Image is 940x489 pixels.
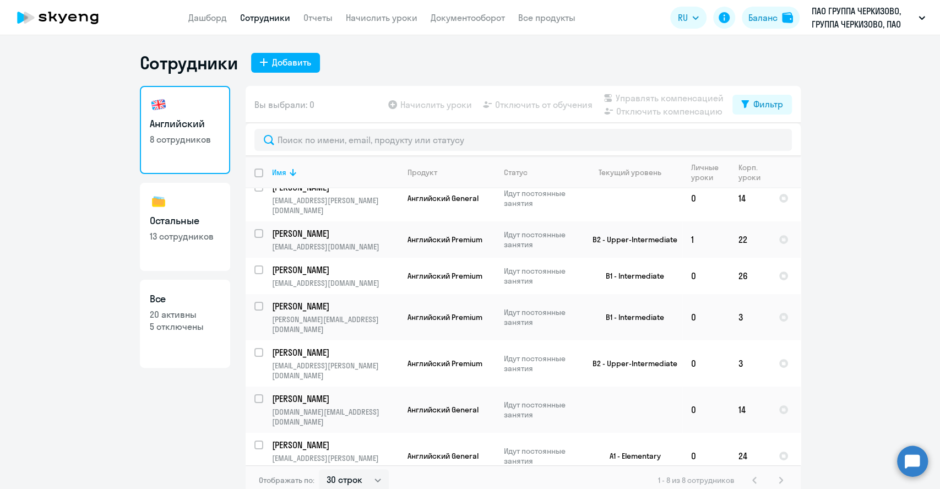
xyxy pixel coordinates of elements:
p: [PERSON_NAME][EMAIL_ADDRESS][DOMAIN_NAME] [272,314,398,334]
a: Все20 активны5 отключены [140,280,230,368]
h1: Сотрудники [140,52,238,74]
td: B2 - Upper-Intermediate [580,340,682,387]
a: [PERSON_NAME] [272,227,398,240]
button: ПАО ГРУППА ЧЕРКИЗОВО, ГРУППА ЧЕРКИЗОВО, ПАО [806,4,931,31]
span: Английский General [407,193,479,203]
a: [PERSON_NAME] [272,264,398,276]
a: Документооборот [431,12,505,23]
p: Идут постоянные занятия [504,354,579,373]
div: Текущий уровень [589,167,682,177]
div: Добавить [272,56,311,69]
a: Все продукты [518,12,575,23]
p: [PERSON_NAME] [272,227,396,240]
a: [PERSON_NAME] [272,300,398,312]
img: balance [782,12,793,23]
td: 0 [682,175,730,221]
h3: Все [150,292,220,306]
td: 0 [682,433,730,479]
a: Отчеты [303,12,333,23]
div: Имя [272,167,286,177]
a: Остальные13 сотрудников [140,183,230,271]
td: 3 [730,340,770,387]
button: Балансbalance [742,7,800,29]
div: Статус [504,167,579,177]
span: Английский Premium [407,312,482,322]
div: Корп. уроки [738,162,769,182]
p: [EMAIL_ADDRESS][PERSON_NAME][DOMAIN_NAME] [272,361,398,381]
span: Английский Premium [407,271,482,281]
a: [PERSON_NAME] [272,346,398,358]
span: RU [678,11,688,24]
p: Идут постоянные занятия [504,400,579,420]
button: RU [670,7,707,29]
div: Личные уроки [691,162,729,182]
p: ПАО ГРУППА ЧЕРКИЗОВО, ГРУППА ЧЕРКИЗОВО, ПАО [812,4,914,31]
p: [PERSON_NAME] [272,439,396,451]
img: others [150,193,167,210]
td: 24 [730,433,770,479]
td: B1 - Intermediate [580,258,682,294]
a: [PERSON_NAME] [272,439,398,451]
td: B2 - Upper-Intermediate [580,221,682,258]
p: [EMAIL_ADDRESS][DOMAIN_NAME] [272,278,398,288]
p: [PERSON_NAME] [272,346,396,358]
p: [PERSON_NAME] [272,264,396,276]
p: [PERSON_NAME] [272,393,396,405]
h3: Остальные [150,214,220,228]
a: Начислить уроки [346,12,417,23]
p: 8 сотрудников [150,133,220,145]
td: A1 - Elementary [580,433,682,479]
td: 14 [730,175,770,221]
div: Корп. уроки [738,162,762,182]
a: Сотрудники [240,12,290,23]
p: 5 отключены [150,320,220,333]
div: Продукт [407,167,437,177]
button: Добавить [251,53,320,73]
span: Английский General [407,451,479,461]
a: Дашборд [188,12,227,23]
p: [DOMAIN_NAME][EMAIL_ADDRESS][DOMAIN_NAME] [272,407,398,427]
div: Статус [504,167,528,177]
td: 26 [730,258,770,294]
input: Поиск по имени, email, продукту или статусу [254,129,792,151]
p: [EMAIL_ADDRESS][PERSON_NAME][DOMAIN_NAME] [272,453,398,473]
button: Фильтр [732,95,792,115]
p: 13 сотрудников [150,230,220,242]
td: B1 - Intermediate [580,294,682,340]
span: Английский General [407,405,479,415]
p: [EMAIL_ADDRESS][PERSON_NAME][DOMAIN_NAME] [272,195,398,215]
span: Вы выбрали: 0 [254,98,314,111]
div: Фильтр [753,97,783,111]
p: [EMAIL_ADDRESS][DOMAIN_NAME] [272,242,398,252]
td: 0 [682,258,730,294]
img: english [150,96,167,113]
td: 0 [682,294,730,340]
h3: Английский [150,117,220,131]
span: 1 - 8 из 8 сотрудников [658,475,735,485]
p: Идут постоянные занятия [504,266,579,286]
a: [PERSON_NAME] [272,393,398,405]
span: Отображать по: [259,475,314,485]
div: Имя [272,167,398,177]
a: Английский8 сотрудников [140,86,230,174]
td: 14 [730,387,770,433]
p: Идут постоянные занятия [504,446,579,466]
p: 20 активны [150,308,220,320]
p: Идут постоянные занятия [504,230,579,249]
div: Продукт [407,167,495,177]
div: Баланс [748,11,778,24]
td: 0 [682,340,730,387]
div: Личные уроки [691,162,722,182]
span: Английский Premium [407,358,482,368]
td: 0 [682,387,730,433]
p: [PERSON_NAME] [272,300,396,312]
p: Идут постоянные занятия [504,188,579,208]
td: 3 [730,294,770,340]
div: Текущий уровень [599,167,661,177]
span: Английский Premium [407,235,482,244]
p: Идут постоянные занятия [504,307,579,327]
td: 22 [730,221,770,258]
td: 1 [682,221,730,258]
